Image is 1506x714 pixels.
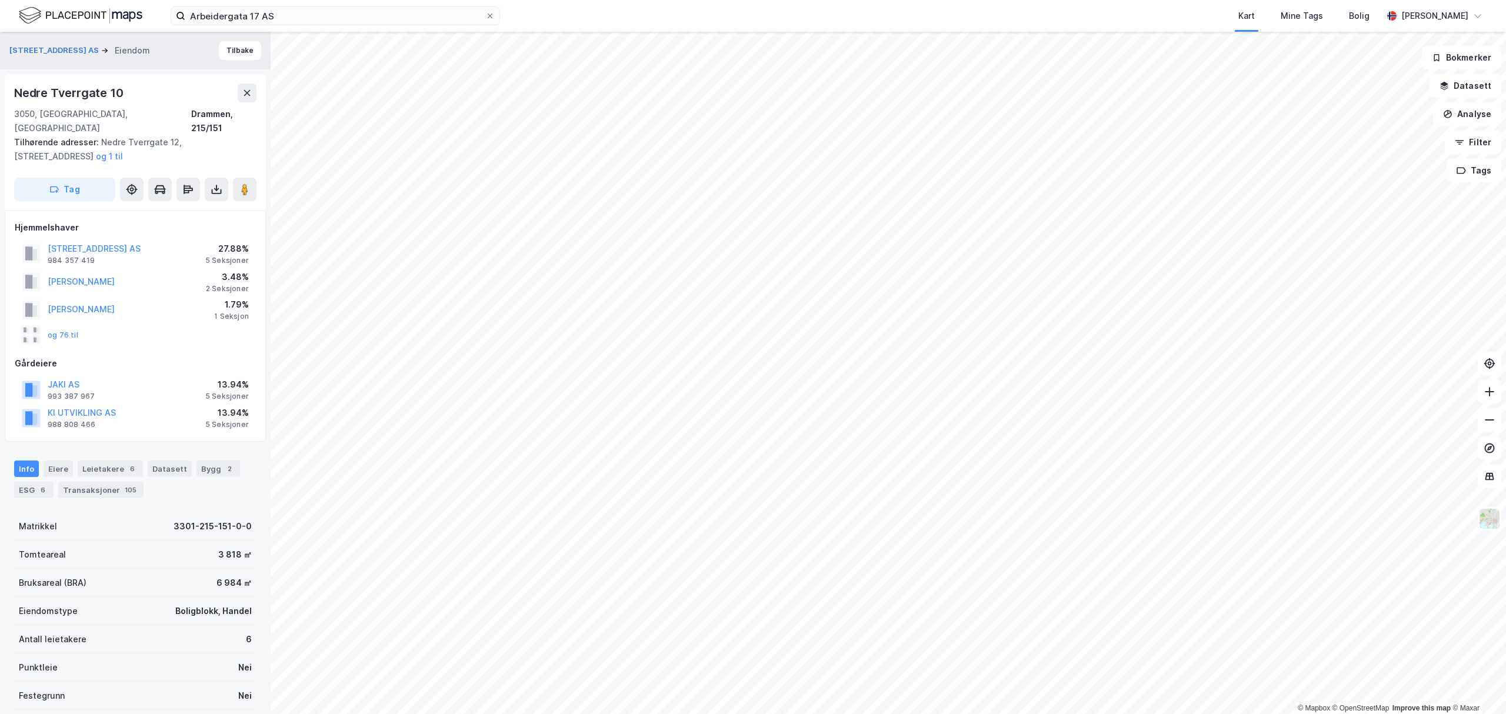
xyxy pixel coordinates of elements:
div: 3 818 ㎡ [218,548,252,562]
div: Boligblokk, Handel [175,604,252,618]
img: Z [1478,508,1501,530]
div: 6 [37,484,49,496]
div: Datasett [148,461,192,477]
span: Tilhørende adresser: [14,137,101,147]
div: 27.88% [205,242,249,256]
div: 984 357 419 [48,256,95,265]
button: Tag [14,178,115,201]
div: Drammen, 215/151 [191,107,256,135]
div: 993 387 967 [48,392,95,401]
div: 1.79% [214,298,249,312]
div: 3050, [GEOGRAPHIC_DATA], [GEOGRAPHIC_DATA] [14,107,191,135]
button: Tilbake [219,41,261,60]
button: Datasett [1430,74,1501,98]
div: Matrikkel [19,519,57,533]
div: 3301-215-151-0-0 [174,519,252,533]
div: Gårdeiere [15,356,256,371]
div: ESG [14,482,54,498]
div: Bygg [196,461,240,477]
div: Transaksjoner [58,482,144,498]
div: Eiendomstype [19,604,78,618]
div: 988 808 466 [48,420,95,429]
div: Mine Tags [1281,9,1323,23]
div: 105 [122,484,139,496]
button: Filter [1445,131,1501,154]
div: 13.94% [205,406,249,420]
div: 2 Seksjoner [206,284,249,293]
div: Nei [238,689,252,703]
img: logo.f888ab2527a4732fd821a326f86c7f29.svg [19,5,142,26]
div: [PERSON_NAME] [1401,9,1468,23]
div: 1 Seksjon [214,312,249,321]
div: 6 [126,463,138,475]
div: Leietakere [78,461,143,477]
button: Tags [1447,159,1501,182]
button: [STREET_ADDRESS] AS [9,45,101,56]
div: Info [14,461,39,477]
div: Festegrunn [19,689,65,703]
a: Mapbox [1298,704,1330,712]
div: Antall leietakere [19,632,86,646]
div: 6 [246,632,252,646]
div: Nedre Tverrgate 12, [STREET_ADDRESS] [14,135,247,164]
iframe: Chat Widget [1447,658,1506,714]
div: Kart [1238,9,1255,23]
div: Eiendom [115,44,150,58]
div: Eiere [44,461,73,477]
div: 5 Seksjoner [205,392,249,401]
a: Improve this map [1392,704,1451,712]
div: Punktleie [19,660,58,675]
div: Bolig [1349,9,1370,23]
div: 5 Seksjoner [205,420,249,429]
input: Søk på adresse, matrikkel, gårdeiere, leietakere eller personer [185,7,485,25]
div: 6 984 ㎡ [216,576,252,590]
button: Bokmerker [1422,46,1501,69]
div: Hjemmelshaver [15,221,256,235]
div: Nedre Tverrgate 10 [14,84,125,102]
div: Nei [238,660,252,675]
button: Analyse [1433,102,1501,126]
div: 5 Seksjoner [205,256,249,265]
a: OpenStreetMap [1332,704,1390,712]
div: 13.94% [205,378,249,392]
div: 3.48% [206,270,249,284]
div: Tomteareal [19,548,66,562]
div: 2 [224,463,235,475]
div: Chatt-widget [1447,658,1506,714]
div: Bruksareal (BRA) [19,576,86,590]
